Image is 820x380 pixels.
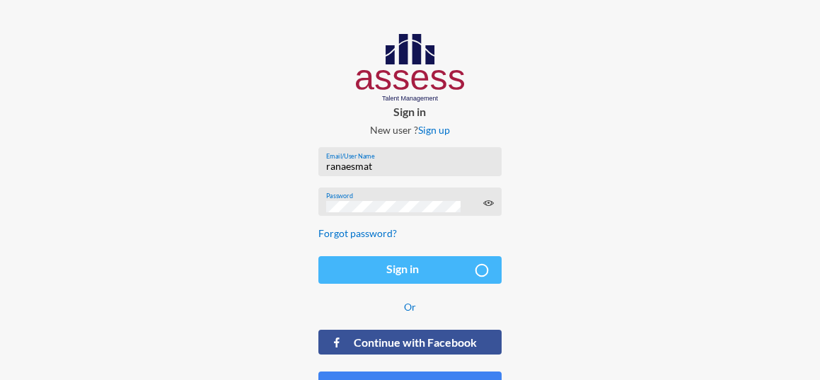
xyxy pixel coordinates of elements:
[418,124,450,136] a: Sign up
[318,227,397,239] a: Forgot password?
[326,161,494,172] input: Email/User Name
[356,34,464,102] img: AssessLogoo.svg
[318,301,501,313] p: Or
[318,330,501,355] button: Continue with Facebook
[307,124,512,136] p: New user ?
[307,105,512,118] p: Sign in
[318,256,501,284] button: Sign in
